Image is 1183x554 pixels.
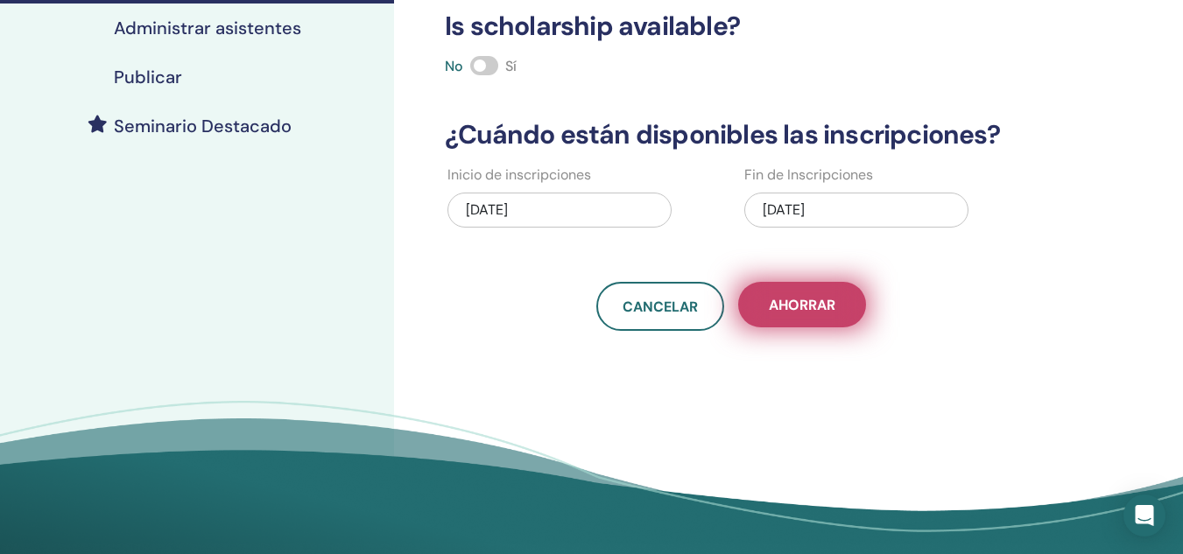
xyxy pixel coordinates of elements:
span: Cancelar [623,298,698,316]
div: [DATE] [744,193,968,228]
div: Open Intercom Messenger [1123,494,1165,536]
span: No [445,57,463,75]
button: Ahorrar [738,282,866,327]
a: Cancelar [596,282,724,331]
h4: Seminario Destacado [114,116,292,137]
div: [DATE] [447,193,672,228]
label: Fin de Inscripciones [744,165,873,186]
h4: Administrar asistentes [114,18,301,39]
h3: Is scholarship available? [434,11,1029,42]
label: Inicio de inscripciones [447,165,591,186]
span: Sí [505,57,517,75]
span: Ahorrar [769,296,835,314]
h4: Publicar [114,67,182,88]
h3: ¿Cuándo están disponibles las inscripciones? [434,119,1029,151]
